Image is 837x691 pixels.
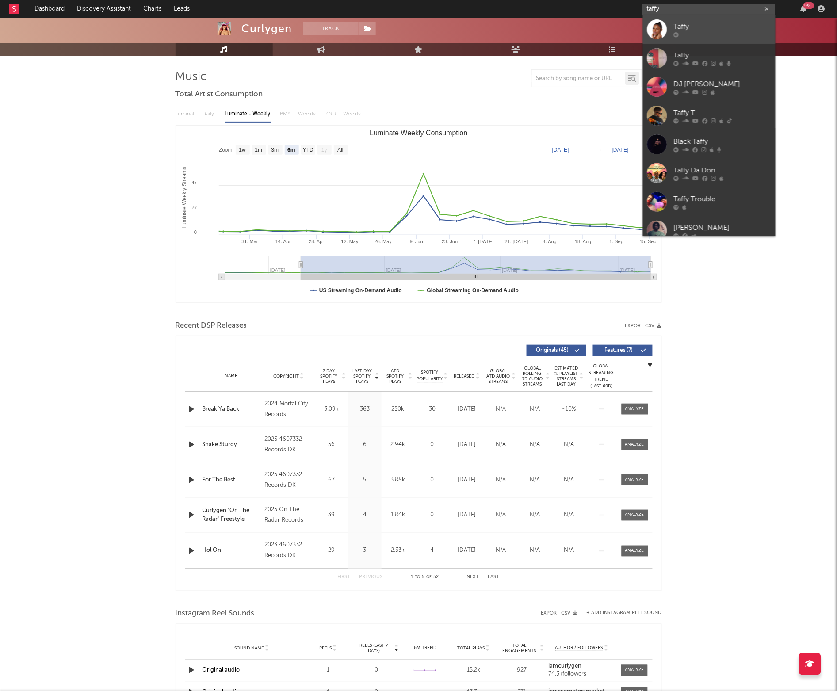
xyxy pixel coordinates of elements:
[264,540,313,561] div: 2023 4607332 Records DK
[578,611,662,616] div: + Add Instagram Reel Sound
[203,668,240,673] a: Original audio
[597,147,602,153] text: →
[384,405,413,414] div: 250k
[417,405,448,414] div: 30
[317,546,346,555] div: 29
[203,440,260,449] a: Shake Sturdy
[554,511,584,520] div: N/A
[317,405,346,414] div: 3.09k
[674,50,771,61] div: Taffy
[674,165,771,176] div: Taffy Da Don
[587,611,662,616] button: + Add Instagram Reel Sound
[417,476,448,485] div: 0
[486,546,516,555] div: N/A
[319,287,402,294] text: US Streaming On-Demand Audio
[194,229,196,235] text: 0
[486,476,516,485] div: N/A
[532,75,625,82] input: Search by song name or URL
[643,130,776,159] a: Black Taffy
[384,511,413,520] div: 1.84k
[351,546,379,555] div: 3
[203,373,260,379] div: Name
[273,374,299,379] span: Copyright
[549,664,615,670] a: iamcurlygen
[264,399,313,420] div: 2024 Mortal City Records
[451,666,496,675] div: 15.2k
[504,239,528,244] text: 21. [DATE]
[612,147,629,153] text: [DATE]
[520,366,545,387] span: Global Rolling 7D Audio Streams
[321,147,327,153] text: 1y
[643,216,776,245] a: [PERSON_NAME]
[527,345,586,356] button: Originals(45)
[599,348,639,353] span: Features ( 7 )
[410,239,423,244] text: 9. Jun
[643,15,776,44] a: Taffy
[309,239,324,244] text: 28. Apr
[454,374,475,379] span: Released
[643,187,776,216] a: Taffy Trouble
[176,321,247,331] span: Recent DSP Releases
[549,664,582,669] strong: iamcurlygen
[486,368,511,384] span: Global ATD Audio Streams
[203,405,260,414] a: Break Ya Back
[417,511,448,520] div: 0
[255,147,262,153] text: 1m
[674,222,771,233] div: [PERSON_NAME]
[473,239,493,244] text: 7. [DATE]
[427,287,519,294] text: Global Streaming On-Demand Audio
[452,511,482,520] div: [DATE]
[241,239,258,244] text: 31. Mar
[287,147,295,153] text: 6m
[384,546,413,555] div: 2.33k
[302,147,313,153] text: YTD
[191,180,197,185] text: 4k
[355,666,399,675] div: 0
[403,645,447,652] div: 6M Trend
[520,440,550,449] div: N/A
[543,239,557,244] text: 4. Aug
[191,205,197,210] text: 2k
[801,5,807,12] button: 99+
[181,167,187,229] text: Luminate Weekly Streams
[306,666,350,675] div: 1
[203,507,260,524] div: Curlygen "On The Radar" Freestyle
[317,511,346,520] div: 39
[674,136,771,147] div: Black Taffy
[486,405,516,414] div: N/A
[457,646,485,651] span: Total Plays
[642,4,775,15] input: Search for artists
[549,672,615,678] div: 74.3k followers
[452,546,482,555] div: [DATE]
[203,546,260,555] a: Hol On
[239,147,246,153] text: 1w
[486,440,516,449] div: N/A
[176,126,661,302] svg: Luminate Weekly Consumption
[486,511,516,520] div: N/A
[417,369,443,382] span: Spotify Popularity
[375,239,392,244] text: 26. May
[351,405,379,414] div: 363
[452,476,482,485] div: [DATE]
[219,147,233,153] text: Zoom
[225,107,271,122] div: Luminate - Weekly
[520,476,550,485] div: N/A
[452,440,482,449] div: [DATE]
[488,575,500,580] button: Last
[271,147,279,153] text: 3m
[351,440,379,449] div: 6
[643,73,776,101] a: DJ [PERSON_NAME]
[552,147,569,153] text: [DATE]
[355,643,394,654] span: Reels (last 7 days)
[264,470,313,491] div: 2025 4607332 Records DK
[317,476,346,485] div: 67
[275,239,290,244] text: 14. Apr
[554,546,584,555] div: N/A
[554,440,584,449] div: N/A
[554,405,584,414] div: ~ 10 %
[500,666,544,675] div: 927
[203,476,260,485] a: For The Best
